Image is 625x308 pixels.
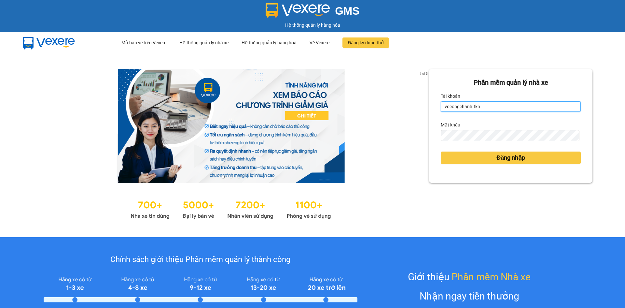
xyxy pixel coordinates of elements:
[441,152,581,164] button: Đăng nhập
[441,78,581,88] div: Phần mềm quản lý nhà xe
[131,196,331,221] img: Statistics.png
[408,269,531,285] div: Giới thiệu
[179,32,229,53] div: Hệ thống quản lý nhà xe
[266,3,330,18] img: logo 2
[348,39,384,46] span: Đăng ký dùng thử
[342,37,389,48] button: Đăng ký dùng thử
[2,22,623,29] div: Hệ thống quản lý hàng hóa
[266,10,360,15] a: GMS
[441,91,460,101] label: Tài khoản
[496,153,525,162] span: Đăng nhập
[420,288,519,304] div: Nhận ngay tiền thưởng
[441,130,579,141] input: Mật khẩu
[451,269,531,285] span: Phần mềm Nhà xe
[44,254,357,266] div: Chính sách giới thiệu Phần mềm quản lý thành công
[335,5,359,17] span: GMS
[229,175,232,178] li: slide item 2
[441,120,460,130] label: Mật khẩu
[310,32,329,53] div: Về Vexere
[418,69,429,78] p: 1 of 3
[16,32,81,53] img: mbUUG5Q.png
[33,69,42,183] button: previous slide / item
[237,175,240,178] li: slide item 3
[121,32,166,53] div: Mở bán vé trên Vexere
[222,175,224,178] li: slide item 1
[420,69,429,183] button: next slide / item
[441,101,581,112] input: Tài khoản
[242,32,297,53] div: Hệ thống quản lý hàng hoá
